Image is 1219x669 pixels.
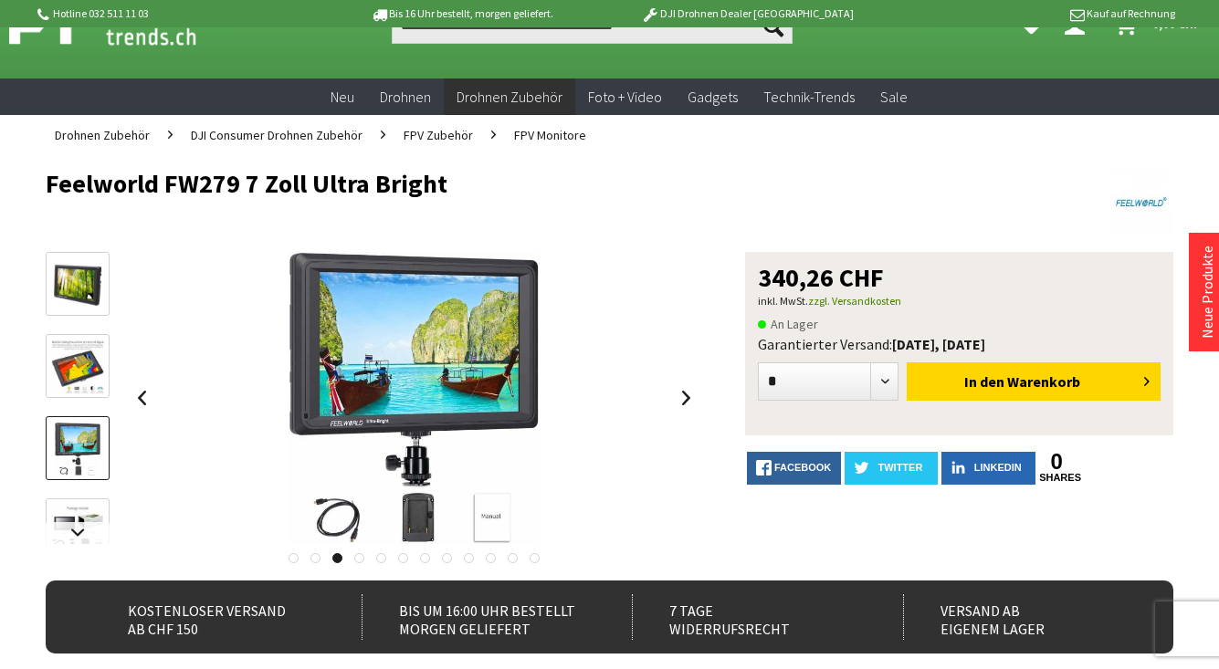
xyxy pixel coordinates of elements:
[758,265,884,290] span: 340,26 CHF
[505,115,595,155] a: FPV Monitore
[974,462,1022,473] span: LinkedIn
[404,127,473,143] span: FPV Zubehör
[320,3,604,25] p: Bis 16 Uhr bestellt, morgen geliefert.
[1007,372,1080,391] span: Warenkorb
[394,115,482,155] a: FPV Zubehör
[362,594,600,640] div: Bis um 16:00 Uhr bestellt Morgen geliefert
[877,462,922,473] span: twitter
[191,127,363,143] span: DJI Consumer Drohnen Zubehör
[903,594,1141,640] div: Versand ab eigenem Lager
[51,258,104,311] img: Vorschau: Feelworld FW279 7 Zoll Ultra Bright
[46,115,159,155] a: Drohnen Zubehör
[604,3,889,25] p: DJI Drohnen Dealer [GEOGRAPHIC_DATA]
[35,3,320,25] p: Hotline 032 511 11 03
[575,78,675,116] a: Foto + Video
[675,78,751,116] a: Gadgets
[514,127,586,143] span: FPV Monitore
[318,78,367,116] a: Neu
[457,88,562,106] span: Drohnen Zubehör
[367,78,444,116] a: Drohnen
[867,78,920,116] a: Sale
[91,594,330,640] div: Kostenloser Versand ab CHF 150
[1039,472,1074,484] a: shares
[892,335,985,353] b: [DATE], [DATE]
[763,88,855,106] span: Technik-Trends
[182,115,372,155] a: DJI Consumer Drohnen Zubehör
[907,362,1161,401] button: In den Warenkorb
[588,88,662,106] span: Foto + Video
[845,452,939,485] a: twitter
[46,170,948,197] h1: Feelworld FW279 7 Zoll Ultra Bright
[747,452,841,485] a: facebook
[444,78,575,116] a: Drohnen Zubehör
[1198,246,1216,339] a: Neue Produkte
[808,294,901,308] a: zzgl. Versandkosten
[758,290,1161,312] p: inkl. MwSt.
[774,462,831,473] span: facebook
[1109,170,1173,234] img: Feelworld
[632,594,870,640] div: 7 Tage Widerrufsrecht
[1039,452,1074,472] a: 0
[380,88,431,106] span: Drohnen
[55,127,150,143] span: Drohnen Zubehör
[331,88,354,106] span: Neu
[964,372,1004,391] span: In den
[758,335,1161,353] div: Garantierter Versand:
[890,3,1175,25] p: Kauf auf Rechnung
[751,78,867,116] a: Technik-Trends
[880,88,908,106] span: Sale
[688,88,738,106] span: Gadgets
[941,452,1035,485] a: LinkedIn
[758,313,818,335] span: An Lager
